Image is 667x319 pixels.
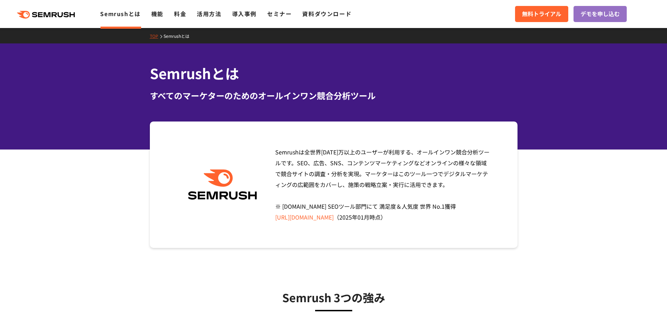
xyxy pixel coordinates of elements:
[151,9,164,18] a: 機能
[275,213,334,221] a: [URL][DOMAIN_NAME]
[164,33,195,39] a: Semrushとは
[150,89,517,102] div: すべてのマーケターのためのオールインワン競合分析ツール
[150,33,164,39] a: TOP
[185,169,260,200] img: Semrush
[167,289,500,306] h3: Semrush 3つの強み
[100,9,140,18] a: Semrushとは
[150,63,517,84] h1: Semrushとは
[515,6,568,22] a: 無料トライアル
[174,9,186,18] a: 料金
[522,9,561,19] span: 無料トライアル
[275,148,489,221] span: Semrushは全世界[DATE]万以上のユーザーが利用する、オールインワン競合分析ツールです。SEO、広告、SNS、コンテンツマーケティングなどオンラインの様々な領域で競合サイトの調査・分析を...
[302,9,352,18] a: 資料ダウンロード
[267,9,292,18] a: セミナー
[574,6,627,22] a: デモを申し込む
[581,9,620,19] span: デモを申し込む
[232,9,257,18] a: 導入事例
[197,9,221,18] a: 活用方法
